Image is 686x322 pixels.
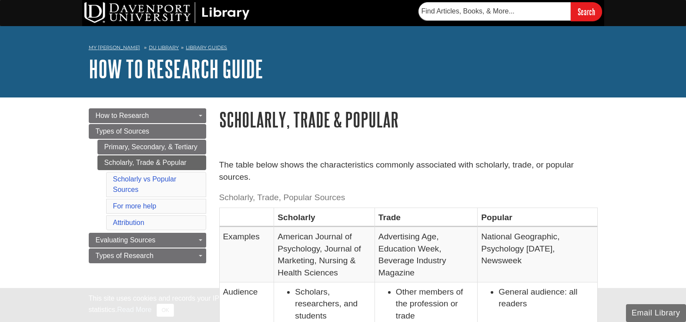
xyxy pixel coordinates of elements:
[89,233,206,248] a: Evaluating Sources
[499,286,593,310] li: General audience: all readers
[157,304,174,317] button: Close
[113,219,144,226] a: Attribution
[96,236,156,244] span: Evaluating Sources
[478,227,597,282] td: National Geographic, Psychology [DATE], Newsweek
[89,55,263,82] a: How to Research Guide
[571,2,602,21] input: Search
[375,227,477,282] td: Advertising Age, Education Week, Beverage Industry Magazine
[89,124,206,139] a: Types of Sources
[89,44,140,51] a: My [PERSON_NAME]
[96,127,150,135] span: Types of Sources
[89,42,598,56] nav: breadcrumb
[96,112,149,119] span: How to Research
[97,140,206,154] a: Primary, Secondary, & Tertiary
[219,227,274,282] td: Examples
[219,188,598,208] caption: Scholarly, Trade, Popular Sources
[219,108,598,131] h1: Scholarly, Trade & Popular
[149,44,179,50] a: DU Library
[96,252,154,259] span: Types of Research
[274,227,375,282] td: American Journal of Psychology, Journal of Marketing, Nursing & Health Sciences
[396,286,474,322] li: Other members of the profession or trade
[219,159,598,184] p: The table below shows the characteristics commonly associated with scholarly, trade, or popular s...
[89,108,206,263] div: Guide Page Menu
[418,2,602,21] form: Searches DU Library's articles, books, and more
[113,202,157,210] a: For more help
[113,175,177,193] a: Scholarly vs Popular Sources
[295,286,371,322] li: Scholars, researchers, and students
[89,293,598,317] div: This site uses cookies and records your IP address for usage statistics. Additionally, we use Goo...
[89,108,206,123] a: How to Research
[186,44,227,50] a: Library Guides
[274,208,375,227] th: Scholarly
[626,304,686,322] button: Email Library
[84,2,250,23] img: DU Library
[478,208,597,227] th: Popular
[89,248,206,263] a: Types of Research
[117,306,151,313] a: Read More
[97,155,206,170] a: Scholarly, Trade & Popular
[418,2,571,20] input: Find Articles, Books, & More...
[375,208,477,227] th: Trade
